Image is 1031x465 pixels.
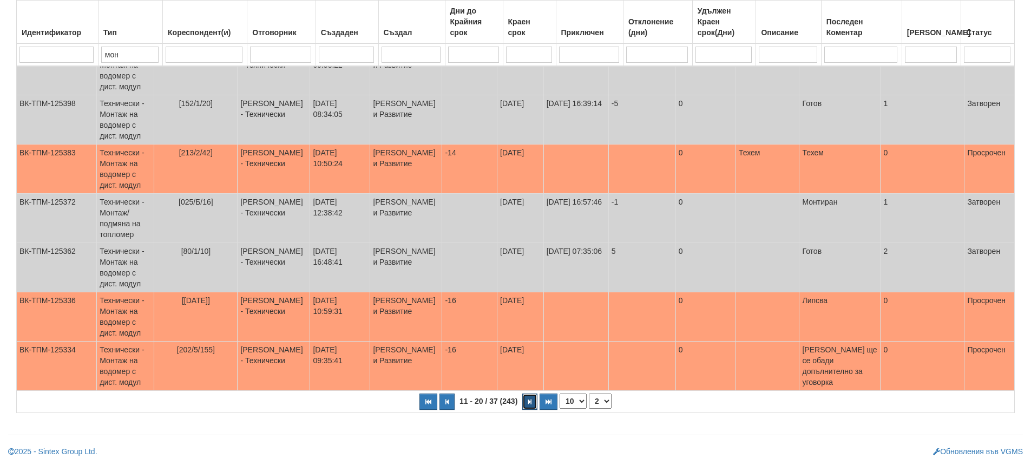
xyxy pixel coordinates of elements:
td: [DATE] 07:35:06 [543,243,608,292]
td: 1 [881,95,964,145]
div: Краен срок [506,14,553,40]
td: [PERSON_NAME] и Развитие [370,243,442,292]
td: Затворен [964,194,1015,243]
td: [PERSON_NAME] и Развитие [370,46,442,95]
td: Технически - Монтаж на водомер с дист. модул [97,243,154,292]
th: Статус: No sort applied, activate to apply an ascending sort [961,1,1015,44]
td: Технически - Монтаж на водомер с дист. модул [97,46,154,95]
span: 11 - 20 / 37 (243) [457,397,520,405]
div: Отговорник [250,25,312,40]
td: [DATE] 09:40:32 [543,46,608,95]
span: Липсва [802,296,828,305]
td: ВК-ТПМ-125334 [17,342,97,391]
td: ВК-ТПМ-125362 [17,243,97,292]
div: Приключен [559,25,620,40]
td: [DATE] [497,292,544,342]
td: Затворен [964,243,1015,292]
button: Първа страница [419,394,437,410]
span: [[DATE]] [182,296,210,305]
span: -16 [445,345,456,354]
td: -1 [608,46,675,95]
td: [PERSON_NAME] - Технически [238,292,310,342]
div: Създал [382,25,442,40]
td: [DATE] 10:59:31 [310,292,370,342]
span: [202/5/155] [177,345,215,354]
span: [152/1/20] [179,99,213,108]
td: Просрочен [964,292,1015,342]
td: [DATE] 10:50:24 [310,145,370,194]
td: Просрочен [964,145,1015,194]
td: [DATE] 12:38:42 [310,194,370,243]
th: Създаден: No sort applied, activate to apply an ascending sort [316,1,378,44]
td: 0 [881,292,964,342]
td: 0 [675,145,736,194]
td: [PERSON_NAME] и Развитие [370,292,442,342]
span: Техем [802,148,824,157]
select: Брой редове на страница [560,394,587,409]
td: [PERSON_NAME] - Технически [238,342,310,391]
span: -16 [445,296,456,305]
td: 2 [881,243,964,292]
span: Готов [802,247,822,256]
td: ВК-ТПМ-125383 [17,145,97,194]
td: [DATE] [497,243,544,292]
td: 1 [881,46,964,95]
div: [PERSON_NAME] [905,25,958,40]
td: [DATE] [497,194,544,243]
button: Следваща страница [522,394,537,410]
td: [DATE] [497,342,544,391]
span: [80/1/10] [181,247,211,256]
td: Технически - Монтаж на водомер с дист. модул [97,342,154,391]
p: Техем [739,147,797,158]
td: [PERSON_NAME] - Технически [238,145,310,194]
div: Статус [964,25,1012,40]
div: Описание [759,25,818,40]
td: [PERSON_NAME] и Развитие [370,194,442,243]
td: [DATE] 16:57:46 [543,194,608,243]
span: [213/2/42] [179,148,213,157]
td: ВК-ТПМ-125398 [17,95,97,145]
td: Технически - Монтаж на водомер с дист. модул [97,292,154,342]
th: Отклонение (дни): No sort applied, activate to apply an ascending sort [623,1,692,44]
td: -1 [608,194,675,243]
span: [PERSON_NAME] ще се обади допълнително за уговорка [802,345,877,387]
td: [DATE] 09:58:22 [310,46,370,95]
a: 2025 - Sintex Group Ltd. [8,447,97,456]
td: ВК-ТПМ-125414 [17,46,97,95]
td: ВК-ТПМ-125372 [17,194,97,243]
td: Затворен [964,95,1015,145]
td: Просрочен [964,342,1015,391]
span: Готов [802,99,822,108]
span: Монтиран [802,198,837,206]
th: Последен Коментар: No sort applied, activate to apply an ascending sort [821,1,902,44]
div: Последен Коментар [824,14,899,40]
div: Тип [101,25,160,40]
td: [PERSON_NAME] - Технически [238,46,310,95]
td: [PERSON_NAME] и Развитие [370,145,442,194]
select: Страница номер [589,394,612,409]
button: Последна страница [540,394,557,410]
td: Технически - Монтаж/подмяна на топломер [97,194,154,243]
td: Технически - Монтаж на водомер с дист. модул [97,95,154,145]
td: [PERSON_NAME] - Технически [238,194,310,243]
th: Създал: No sort applied, activate to apply an ascending sort [378,1,445,44]
span: -14 [445,148,456,157]
th: Дни до Крайния срок: No sort applied, activate to apply an ascending sort [445,1,503,44]
td: [DATE] [497,95,544,145]
td: [DATE] [497,46,544,95]
th: Кореспондент(и): No sort applied, activate to apply an ascending sort [163,1,247,44]
td: -5 [608,95,675,145]
td: [PERSON_NAME] - Технически [238,243,310,292]
td: ВК-ТПМ-125336 [17,292,97,342]
td: 0 [675,46,736,95]
div: Дни до Крайния срок [448,3,500,40]
th: Брой Файлове: No sort applied, activate to apply an ascending sort [902,1,961,44]
td: [PERSON_NAME] и Развитие [370,342,442,391]
td: Технически - Монтаж на водомер с дист. модул [97,145,154,194]
th: Краен срок: No sort applied, activate to apply an ascending sort [503,1,556,44]
td: 0 [881,342,964,391]
td: 5 [608,243,675,292]
td: 0 [675,342,736,391]
td: [PERSON_NAME] и Развитие [370,95,442,145]
div: Удължен Краен срок(Дни) [695,3,753,40]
